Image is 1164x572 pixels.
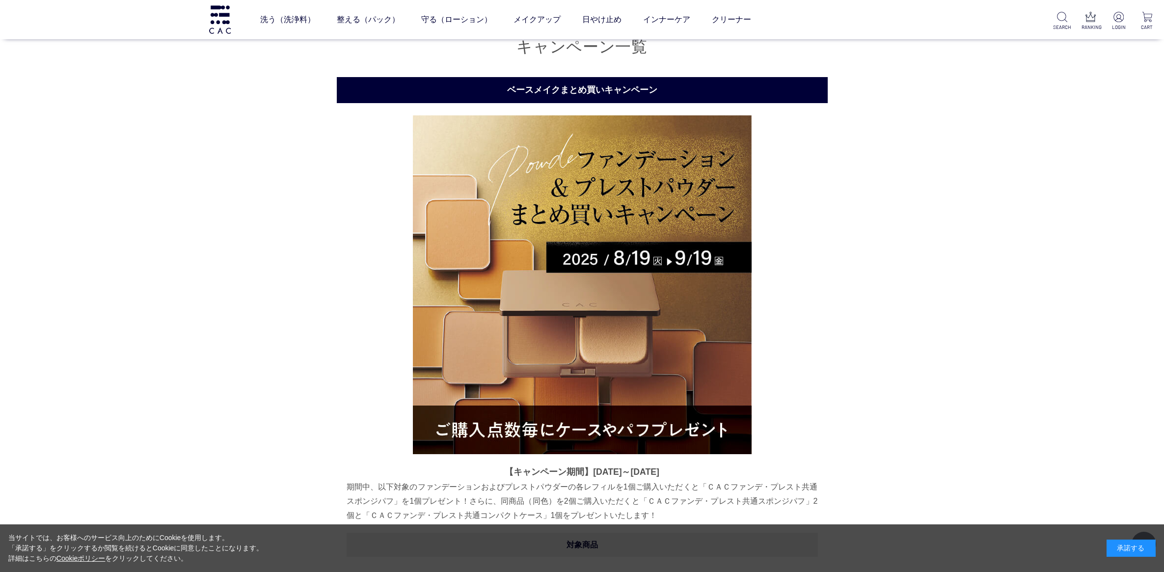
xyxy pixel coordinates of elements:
[413,115,752,454] img: ベースメイクまとめ買いキャンペーン
[1138,12,1156,31] a: CART
[514,6,561,33] a: メイクアップ
[56,554,106,562] a: Cookieポリシー
[1082,12,1100,31] a: RANKING
[1138,24,1156,31] p: CART
[1110,12,1128,31] a: LOGIN
[1053,12,1071,31] a: SEARCH
[8,533,264,564] div: 当サイトでは、お客様へのサービス向上のためにCookieを使用します。 「承諾する」をクリックするか閲覧を続けるとCookieに同意したことになります。 詳細はこちらの をクリックしてください。
[260,6,315,33] a: 洗う（洗浄料）
[1082,24,1100,31] p: RANKING
[712,6,751,33] a: クリーナー
[582,6,622,33] a: 日やけ止め
[643,6,690,33] a: インナーケア
[1110,24,1128,31] p: LOGIN
[1107,540,1156,557] div: 承諾する
[208,5,232,33] img: logo
[1053,24,1071,31] p: SEARCH
[347,480,818,523] p: 期間中、以下対象のファンデーションおよびプレストパウダーの各レフィルを1個ご購入いただくと「ＣＡＣファンデ・プレスト共通スポンジパフ」を1個プレゼント！さらに、同商品（同色）を2個ご購入いただく...
[347,464,818,480] p: 【キャンペーン期間】[DATE]～[DATE]
[337,6,400,33] a: 整える（パック）
[421,6,492,33] a: 守る（ローション）
[337,77,828,103] h2: ベースメイクまとめ買いキャンペーン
